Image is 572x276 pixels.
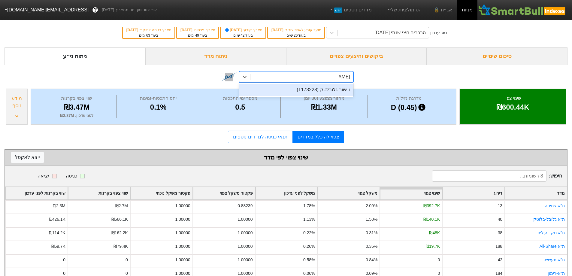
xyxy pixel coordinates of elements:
[366,216,377,223] div: 1.50%
[443,187,504,199] div: Toggle SortBy
[228,131,292,143] a: תנאי כניסה למדדים נוספים
[241,33,244,38] span: 42
[303,257,315,263] div: 0.58%
[224,28,243,32] span: [DATE]
[282,102,366,113] div: ₪1.33M
[334,8,342,13] span: חדש
[271,28,284,32] span: [DATE]
[38,102,115,113] div: ₪3.47M
[126,28,139,32] span: [DATE]
[94,6,97,14] span: ?
[282,95,366,102] div: מחזור ממוצע (30 יום)
[221,69,237,85] img: tase link
[467,95,558,102] div: שינוי צפוי
[126,27,171,33] div: תאריך כניסה לתוקף :
[423,203,440,209] div: ₪392.7K
[175,203,190,209] div: 1.00000
[369,95,449,102] div: מדרגת נזילות
[326,4,374,16] a: מדדים נוספיםחדש
[430,30,447,36] div: סוג עדכון
[238,257,253,263] div: 1.00000
[224,27,262,33] div: תאריך קובע :
[126,33,171,38] div: בעוד ימים
[49,230,65,236] div: ₪114.2K
[543,257,565,262] a: ת''א-תעשייה
[498,230,502,236] div: 38
[303,203,315,209] div: 1.78%
[66,172,77,180] div: כניסה
[11,153,561,162] div: שינוי צפוי לפי מדד
[423,216,440,223] div: ₪140.1K
[495,243,502,250] div: 188
[238,216,253,223] div: 1.00000
[533,217,565,222] a: ת''א גלובל-בלוטק
[540,244,565,249] a: ת''א All-Share
[146,33,150,38] span: 63
[115,203,128,209] div: ₪2.7M
[432,170,562,182] span: חיפוש :
[111,230,128,236] div: ₪162.2K
[498,203,502,209] div: 13
[303,230,315,236] div: 0.22%
[366,230,377,236] div: 0.31%
[118,102,198,113] div: 0.1%
[49,216,65,223] div: ₪426.1K
[175,230,190,236] div: 1.00000
[175,257,190,263] div: 1.00000
[111,216,128,223] div: ₪566.1K
[498,216,502,223] div: 40
[38,95,115,102] div: שווי צפוי בקרנות
[384,4,424,16] a: הסימולציות שלי
[145,47,286,65] div: ניתוח מדד
[366,243,377,250] div: 0.35%
[271,27,321,33] div: מועד קובע לאחוז ציבור :
[238,230,253,236] div: 1.00000
[5,47,145,65] div: ניתוח ני״ע
[175,243,190,250] div: 1.00000
[38,113,115,119] div: לפני עדכון : ₪2.87M
[467,102,558,113] div: ₪600.44K
[303,216,315,223] div: 1.13%
[545,203,565,208] a: ת''א-צמיחה
[432,170,546,182] input: 8 רשומות...
[38,172,49,180] div: יציאה
[238,203,253,209] div: 0.88239
[180,28,193,32] span: [DATE]
[201,95,279,102] div: מספר ימי התכסות
[11,152,44,163] button: ייצא לאקסל
[294,33,298,38] span: 26
[113,243,128,250] div: ₪79.4K
[375,29,426,36] div: הרכבים חצי שנתי [DATE]
[195,33,199,38] span: 49
[126,257,128,263] div: 0
[180,33,215,38] div: בעוד ימים
[498,257,502,263] div: 42
[293,131,344,143] a: צפוי להיכלל במדדים
[63,257,65,263] div: 0
[193,187,255,199] div: Toggle SortBy
[53,203,65,209] div: ₪2.3M
[505,187,567,199] div: Toggle SortBy
[427,47,567,65] div: סיכום שינויים
[286,47,427,65] div: ביקושים והיצעים צפויים
[548,271,565,276] a: ת''א-רימון
[131,187,192,199] div: Toggle SortBy
[201,102,279,113] div: 0.5
[256,187,317,199] div: Toggle SortBy
[180,27,215,33] div: תאריך פרסום :
[102,7,157,13] span: לפי נתוני סוף יום מתאריך [DATE]
[51,243,65,250] div: ₪59.7K
[8,95,26,109] div: מידע נוסף
[426,243,440,250] div: ₪19.7K
[6,187,68,199] div: Toggle SortBy
[318,187,380,199] div: Toggle SortBy
[366,257,377,263] div: 0.84%
[175,216,190,223] div: 1.00000
[366,203,377,209] div: 2.09%
[271,33,321,38] div: בעוד ימים
[118,95,198,102] div: יחס התכסות-זמינות
[380,187,442,199] div: Toggle SortBy
[239,84,353,96] div: ווישור גלובלטק (1173228)
[477,4,567,16] img: SmartBull
[224,33,262,38] div: בעוד ימים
